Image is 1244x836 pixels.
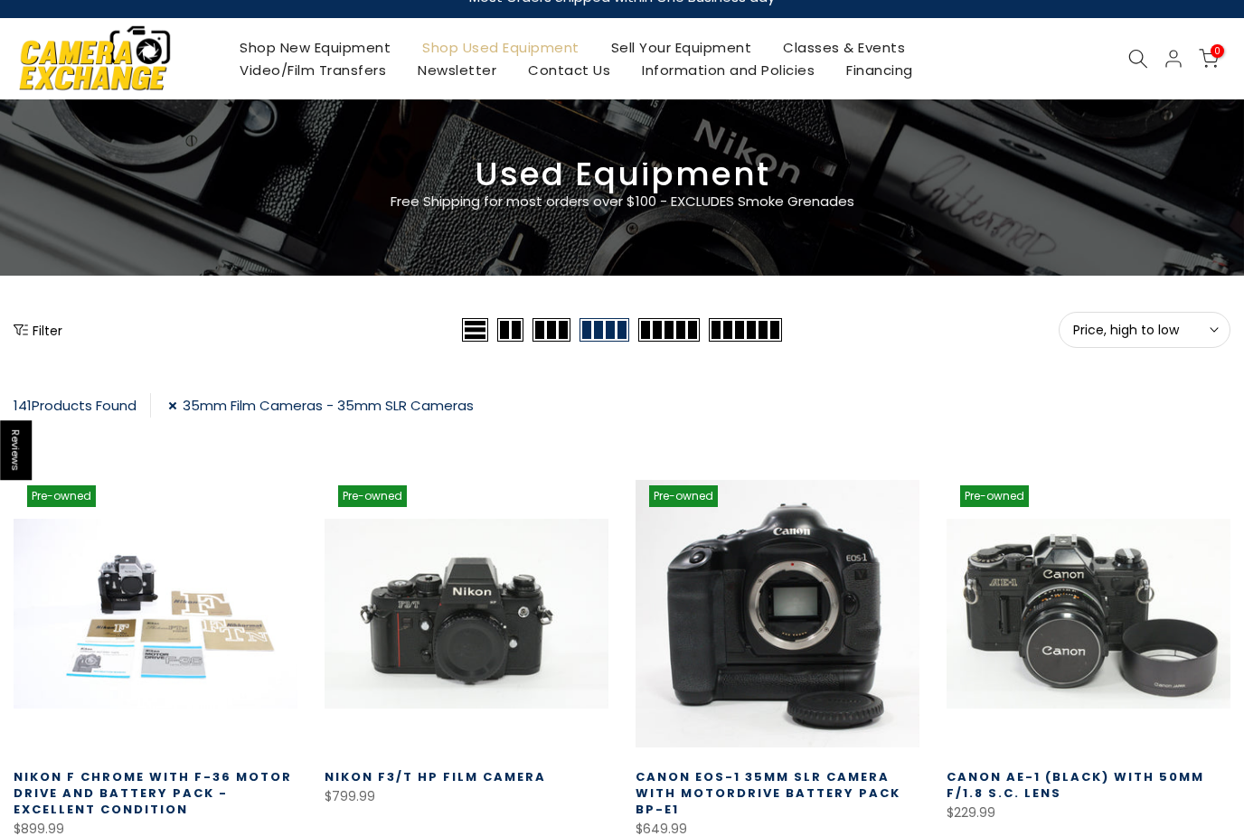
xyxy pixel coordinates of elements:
a: Canon EOS-1 35mm SLR Camera with Motordrive Battery Pack BP-E1 [636,768,900,818]
span: 0 [1211,44,1224,58]
div: $799.99 [325,785,608,808]
span: 141 [14,396,32,415]
a: Sell Your Equipment [595,36,768,59]
div: Products Found [14,393,151,418]
a: Canon AE-1 (Black) with 50mm f/1.8 S.C. Lens [947,768,1204,802]
a: Video/Film Transfers [224,59,402,81]
span: Price, high to low [1073,322,1216,338]
button: Show filters [14,321,62,339]
a: Nikon F Chrome with F-36 Motor Drive and Battery Pack - Excellent Condition [14,768,292,818]
a: Classes & Events [768,36,921,59]
a: Information and Policies [627,59,831,81]
a: Newsletter [402,59,513,81]
a: Contact Us [513,59,627,81]
h3: Used Equipment [14,163,1230,186]
p: Free Shipping for most orders over $100 - EXCLUDES Smoke Grenades [283,191,961,212]
button: Price, high to low [1059,312,1230,348]
a: 35mm Film Cameras - 35mm SLR Cameras [168,393,474,418]
a: 0 [1199,49,1219,69]
a: Nikon F3/T HP Film Camera [325,768,546,785]
div: $229.99 [947,802,1230,824]
a: Shop New Equipment [224,36,407,59]
a: Shop Used Equipment [407,36,596,59]
a: Financing [831,59,929,81]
